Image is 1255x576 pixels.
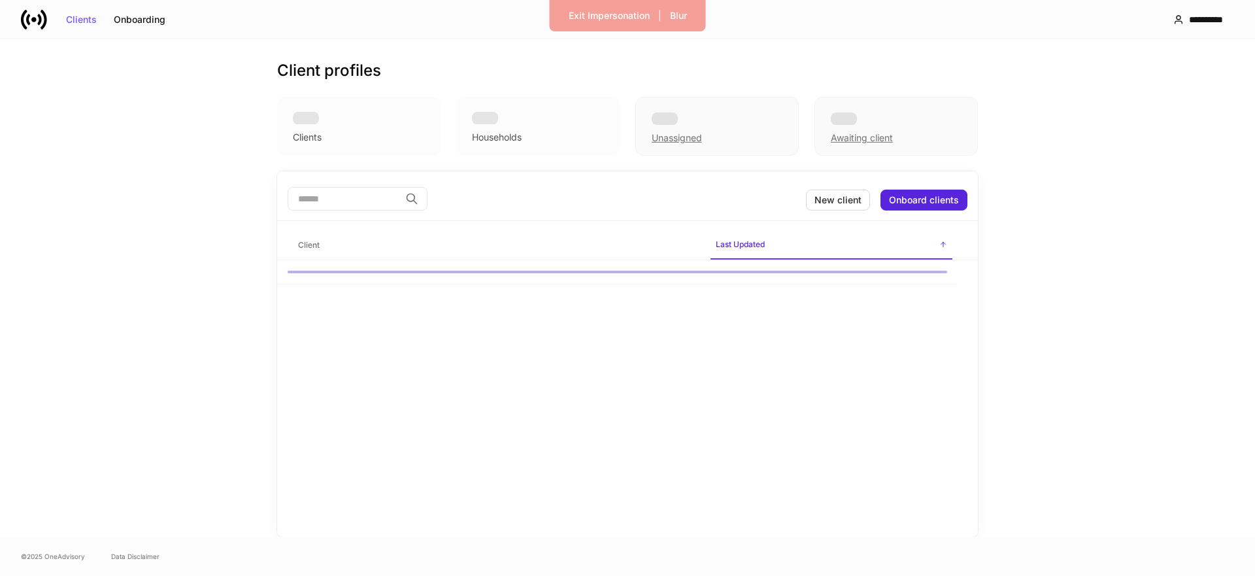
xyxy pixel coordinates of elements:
[635,97,799,156] div: Unassigned
[293,232,700,259] span: Client
[21,551,85,562] span: © 2025 OneAdvisory
[472,131,522,144] div: Households
[298,239,320,251] h6: Client
[814,97,978,156] div: Awaiting client
[105,9,174,30] button: Onboarding
[58,9,105,30] button: Clients
[806,190,870,211] button: New client
[889,195,959,205] div: Onboard clients
[711,231,952,260] span: Last Updated
[277,60,381,81] h3: Client profiles
[66,15,97,24] div: Clients
[293,131,322,144] div: Clients
[831,131,893,144] div: Awaiting client
[716,238,765,250] h6: Last Updated
[814,195,862,205] div: New client
[560,5,658,26] button: Exit Impersonation
[569,11,650,20] div: Exit Impersonation
[880,190,967,211] button: Onboard clients
[114,15,165,24] div: Onboarding
[652,131,702,144] div: Unassigned
[661,5,695,26] button: Blur
[670,11,687,20] div: Blur
[111,551,159,562] a: Data Disclaimer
